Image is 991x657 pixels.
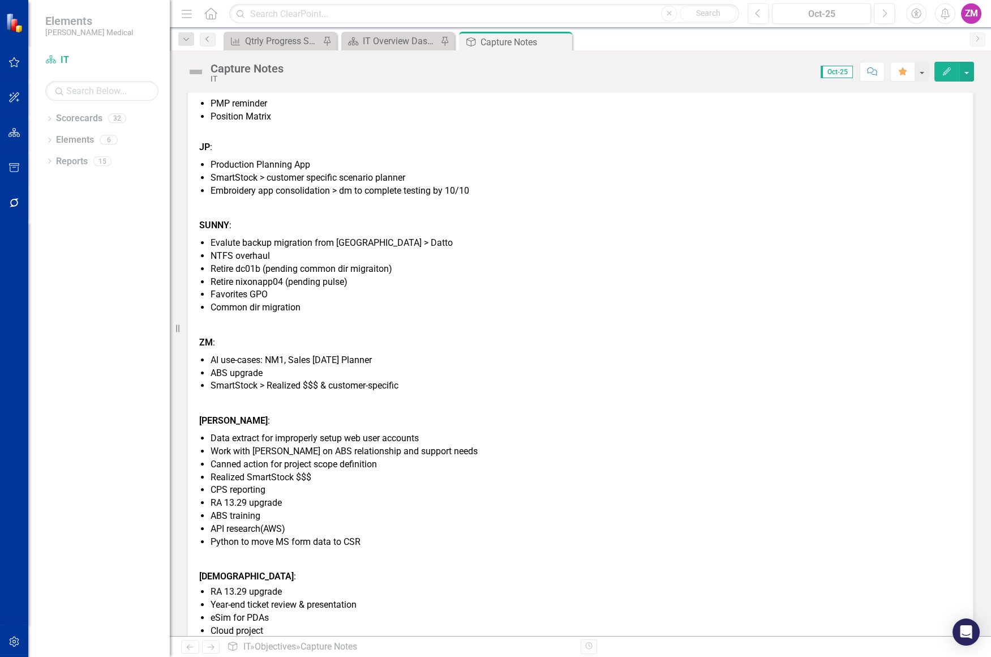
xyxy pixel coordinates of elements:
li: NTFS overhaul [211,250,962,263]
li: Work with [PERSON_NAME] on ABS relationship and support needs [211,445,962,458]
li: PMP reminder [211,97,962,110]
div: 6 [100,135,118,145]
div: Oct-25 [776,7,867,21]
li: RA 13.29 upgrade [211,497,962,510]
li: SmartStock > customer specific scenario planner [211,172,962,185]
li: Year-end ticket review & presentation [211,599,962,612]
small: [PERSON_NAME] Medical [45,28,133,37]
li: Common dir migration [211,301,962,314]
li: Embroidery app consolidation > dm to complete testing by 10/10 [211,185,962,198]
li: Retire dc01b (pending common dir migraiton) [211,263,962,276]
div: » » [227,641,572,654]
li: Python to move MS form data to CSR [211,536,962,549]
li: Production Planning App [211,159,962,172]
img: Not Defined [187,63,205,81]
a: IT [243,641,250,652]
a: IT [45,54,158,67]
li: RA 13.29 upgrade [211,586,962,599]
a: Reports [56,155,88,168]
input: Search Below... [45,81,158,101]
strong: JP [199,142,210,152]
span: Elements [45,14,133,28]
a: IT Overview Dasboard [344,34,437,48]
li: eSim for PDAs [211,612,962,625]
div: Capture Notes [211,62,284,75]
a: Qtrly Progress Survey of New Technology to Enable the Strategy (% 9/10) [226,34,320,48]
strong: SUNNY [199,220,229,231]
strong: [DEMOGRAPHIC_DATA] [199,571,294,582]
div: IT Overview Dasboard [363,34,437,48]
li: Evalute backup migration from [GEOGRAPHIC_DATA] > Datto [211,237,962,250]
li: Retire nixonapp04 (pending pulse) [211,276,962,289]
div: 32 [108,114,126,123]
li: Favorites GPO [211,288,962,301]
span: Oct-25 [821,66,853,78]
li: AI use-cases: NM1, Sales [DATE] Planner [211,354,962,367]
li: Position Matrix [211,110,962,123]
div: Open Intercom Messenger [953,618,980,646]
button: ZM [961,3,981,24]
li: SmartStock > Realized $$$ & customer-specific [211,379,962,393]
input: Search ClearPoint... [229,4,739,24]
li: ABS training [211,510,962,523]
li: CPS reporting [211,484,962,497]
li: Realized SmartStock $$$ [211,471,962,484]
p: : [199,568,962,583]
div: IT [211,75,284,83]
p: : [199,334,962,352]
a: Objectives [255,641,296,652]
li: Data extract for improperly setup web user accounts [211,432,962,445]
li: ABS upgrade [211,367,962,380]
li: Canned action for project scope definition [211,458,962,471]
div: 15 [93,156,111,166]
div: Qtrly Progress Survey of New Technology to Enable the Strategy (% 9/10) [245,34,320,48]
button: Oct-25 [772,3,871,24]
div: Capture Notes [481,35,569,49]
strong: ZM [199,337,213,348]
a: Elements [56,134,94,147]
button: Search [680,6,736,22]
li: API research(AWS) [211,523,962,536]
p: : [199,217,962,234]
p: : [199,126,962,156]
div: Capture Notes [301,641,357,652]
p: : [199,412,962,430]
a: Scorecards [56,112,102,125]
img: ClearPoint Strategy [6,13,25,33]
li: Cloud project [211,625,962,638]
strong: [PERSON_NAME] [199,415,268,426]
span: Search [696,8,720,18]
